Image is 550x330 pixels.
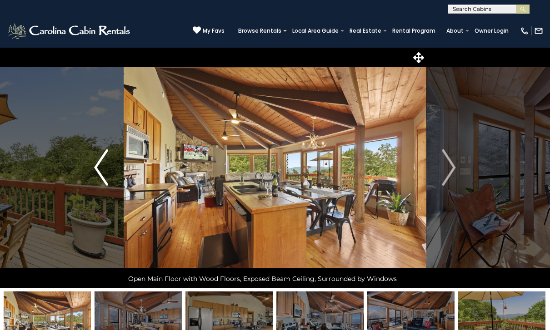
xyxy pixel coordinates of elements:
[388,25,440,37] a: Rental Program
[288,25,343,37] a: Local Area Guide
[94,149,108,186] img: arrow
[442,149,455,186] img: arrow
[193,26,225,35] a: My Favs
[203,27,225,35] span: My Favs
[442,25,468,37] a: About
[534,26,543,35] img: mail-regular-white.png
[234,25,286,37] a: Browse Rentals
[7,22,133,40] img: White-1-2.png
[79,47,124,288] button: Previous
[520,26,529,35] img: phone-regular-white.png
[470,25,513,37] a: Owner Login
[124,270,426,288] div: Open Main Floor with Wood Floors, Exposed Beam Ceiling, Surrounded by Windows
[345,25,386,37] a: Real Estate
[426,47,472,288] button: Next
